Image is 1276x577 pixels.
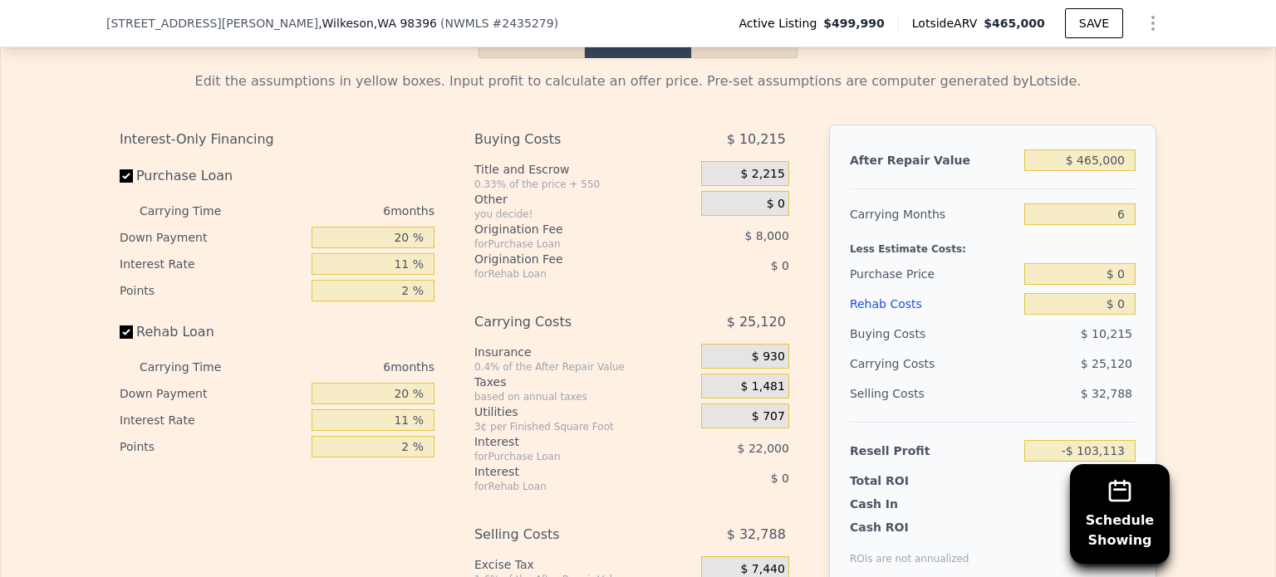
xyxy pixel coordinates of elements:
[474,221,660,237] div: Origination Fee
[474,520,660,550] div: Selling Costs
[474,237,660,251] div: for Purchase Loan
[1081,387,1132,400] span: $ 32,788
[140,198,248,224] div: Carrying Time
[740,562,784,577] span: $ 7,440
[474,463,660,480] div: Interest
[120,380,305,407] div: Down Payment
[850,199,1018,229] div: Carrying Months
[474,420,694,433] div: 3¢ per Finished Square Foot
[727,125,786,154] span: $ 10,215
[850,349,954,379] div: Carrying Costs
[771,472,789,485] span: $ 0
[744,229,788,242] span: $ 8,000
[374,17,437,30] span: , WA 98396
[474,178,694,191] div: 0.33% of the price + 550
[474,125,660,154] div: Buying Costs
[850,229,1136,259] div: Less Estimate Costs:
[493,17,554,30] span: # 2435279
[474,556,694,573] div: Excise Tax
[440,15,558,32] div: ( )
[120,125,434,154] div: Interest-Only Financing
[106,15,318,32] span: [STREET_ADDRESS][PERSON_NAME]
[1136,7,1170,40] button: Show Options
[474,161,694,178] div: Title and Escrow
[474,208,694,221] div: you decide!
[474,450,660,463] div: for Purchase Loan
[740,167,784,182] span: $ 2,215
[120,169,133,183] input: Purchase Loan
[120,433,305,460] div: Points
[823,15,885,32] span: $499,990
[850,472,954,489] div: Total ROI
[474,267,660,281] div: for Rehab Loan
[739,15,823,32] span: Active Listing
[850,519,969,535] div: Cash ROI
[474,390,694,403] div: based on annual taxes
[1070,464,1170,564] button: ScheduleShowing
[120,224,305,251] div: Down Payment
[1081,327,1132,340] span: $ 10,215
[767,197,785,212] span: $ 0
[850,289,1018,319] div: Rehab Costs
[318,15,437,32] span: , Wilkeson
[850,145,1018,175] div: After Repair Value
[474,403,694,420] div: Utilities
[474,480,660,493] div: for Rehab Loan
[120,161,305,191] label: Purchase Loan
[120,325,133,339] input: Rehab Loan
[771,259,789,272] span: $ 0
[474,307,660,337] div: Carrying Costs
[850,259,1018,289] div: Purchase Price
[474,344,694,360] div: Insurance
[727,307,786,337] span: $ 25,120
[850,436,1018,466] div: Resell Profit
[850,535,969,565] div: ROIs are not annualized
[254,354,434,380] div: 6 months
[120,71,1156,91] div: Edit the assumptions in yellow boxes. Input profit to calculate an offer price. Pre-set assumptio...
[474,360,694,374] div: 0.4% of the After Repair Value
[140,354,248,380] div: Carrying Time
[474,191,694,208] div: Other
[474,433,660,450] div: Interest
[474,374,694,390] div: Taxes
[912,15,984,32] span: Lotside ARV
[984,17,1045,30] span: $465,000
[1065,8,1123,38] button: SAVE
[727,520,786,550] span: $ 32,788
[738,442,789,455] span: $ 22,000
[120,407,305,433] div: Interest Rate
[850,379,1018,408] div: Selling Costs
[474,251,660,267] div: Origination Fee
[752,409,785,424] span: $ 707
[1081,357,1132,370] span: $ 25,120
[120,251,305,277] div: Interest Rate
[444,17,488,30] span: NWMLS
[752,350,785,364] span: $ 930
[850,319,1018,349] div: Buying Costs
[120,317,305,347] label: Rehab Loan
[120,277,305,304] div: Points
[850,496,954,512] div: Cash In
[740,379,784,394] span: $ 1,481
[254,198,434,224] div: 6 months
